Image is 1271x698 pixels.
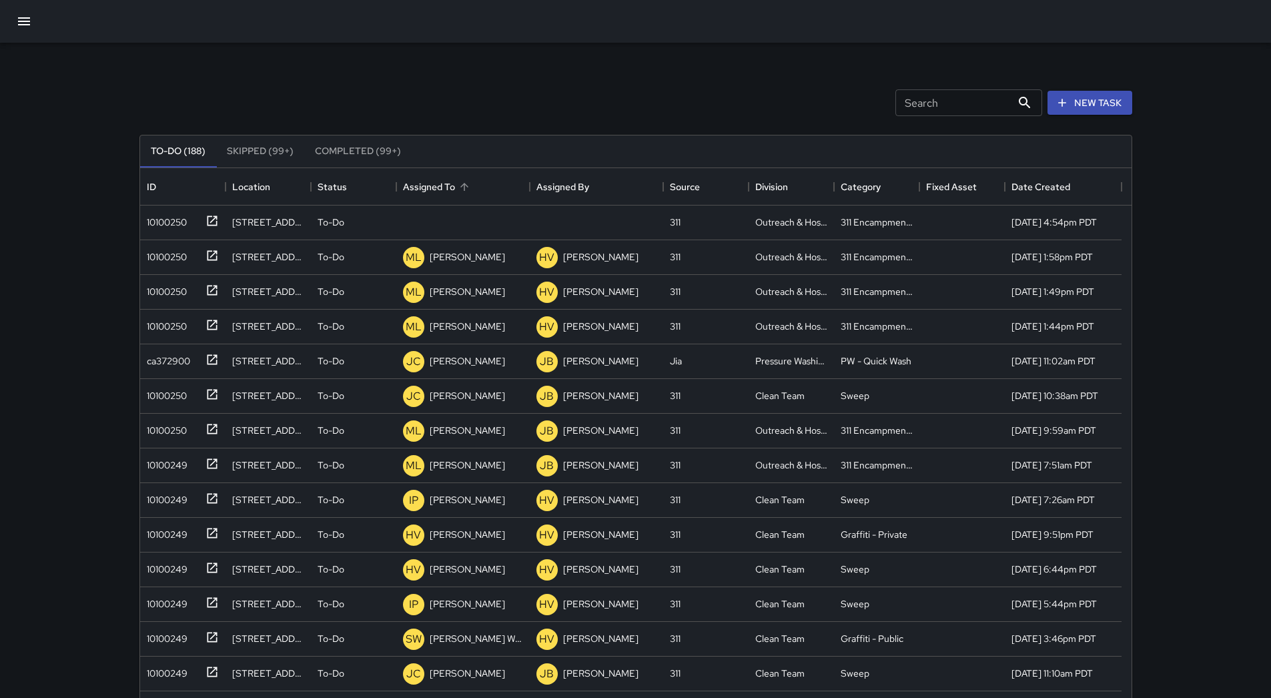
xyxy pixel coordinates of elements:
[755,632,805,645] div: Clean Team
[755,597,805,611] div: Clean Team
[539,319,554,335] p: HV
[406,631,422,647] p: SW
[670,424,681,437] div: 311
[318,168,347,206] div: Status
[396,168,530,206] div: Assigned To
[430,424,505,437] p: [PERSON_NAME]
[755,320,827,333] div: Outreach & Hospitality
[540,666,554,682] p: JB
[540,423,554,439] p: JB
[755,458,827,472] div: Outreach & Hospitality
[430,285,505,298] p: [PERSON_NAME]
[755,493,805,506] div: Clean Team
[232,528,304,541] div: 495 Minna Street
[406,562,421,578] p: HV
[455,178,474,196] button: Sort
[430,667,505,680] p: [PERSON_NAME]
[1011,528,1094,541] div: 8/25/2025, 9:51pm PDT
[1011,563,1097,576] div: 8/25/2025, 6:44pm PDT
[232,632,304,645] div: 1513 Mission Street
[141,453,187,472] div: 10100249
[304,135,412,167] button: Completed (99+)
[841,168,881,206] div: Category
[141,418,187,437] div: 10100250
[1047,91,1132,115] button: New Task
[232,389,304,402] div: 998 Market Street
[755,424,827,437] div: Outreach & Hospitality
[670,285,681,298] div: 311
[232,168,270,206] div: Location
[540,458,554,474] p: JB
[1011,320,1094,333] div: 8/26/2025, 1:44pm PDT
[318,250,344,264] p: To-Do
[539,527,554,543] p: HV
[563,354,639,368] p: [PERSON_NAME]
[141,627,187,645] div: 10100249
[232,667,304,680] div: 1258 Mission Street
[140,135,216,167] button: To-Do (188)
[406,284,422,300] p: ML
[430,632,523,645] p: [PERSON_NAME] Weekly
[1005,168,1122,206] div: Date Created
[409,492,418,508] p: IP
[670,320,681,333] div: 311
[670,250,681,264] div: 311
[141,661,187,680] div: 10100249
[141,280,187,298] div: 10100250
[1011,285,1094,298] div: 8/26/2025, 1:49pm PDT
[755,667,805,680] div: Clean Team
[318,285,344,298] p: To-Do
[232,354,304,368] div: 93 10th Street
[755,389,805,402] div: Clean Team
[232,320,304,333] div: 984 Market Street
[670,458,681,472] div: 311
[670,632,681,645] div: 311
[318,632,344,645] p: To-Do
[430,354,505,368] p: [PERSON_NAME]
[841,320,913,333] div: 311 Encampments
[755,354,827,368] div: Pressure Washing
[430,389,505,402] p: [PERSON_NAME]
[311,168,396,206] div: Status
[539,284,554,300] p: HV
[318,493,344,506] p: To-Do
[232,597,304,611] div: 95 7th Street
[841,216,913,229] div: 311 Encampments
[141,592,187,611] div: 10100249
[755,285,827,298] div: Outreach & Hospitality
[409,597,418,613] p: IP
[140,168,226,206] div: ID
[430,493,505,506] p: [PERSON_NAME]
[403,168,455,206] div: Assigned To
[563,458,639,472] p: [PERSON_NAME]
[406,354,421,370] p: JC
[232,424,304,437] div: 83 Eddy Street
[318,667,344,680] p: To-Do
[430,597,505,611] p: [PERSON_NAME]
[670,389,681,402] div: 311
[1011,250,1093,264] div: 8/26/2025, 1:58pm PDT
[406,250,422,266] p: ML
[430,458,505,472] p: [PERSON_NAME]
[841,458,913,472] div: 311 Encampments
[406,388,421,404] p: JC
[406,458,422,474] p: ML
[755,250,827,264] div: Outreach & Hospitality
[563,250,639,264] p: [PERSON_NAME]
[841,632,903,645] div: Graffiti - Public
[430,250,505,264] p: [PERSON_NAME]
[563,389,639,402] p: [PERSON_NAME]
[919,168,1005,206] div: Fixed Asset
[536,168,589,206] div: Assigned By
[147,168,156,206] div: ID
[841,493,869,506] div: Sweep
[563,632,639,645] p: [PERSON_NAME]
[216,135,304,167] button: Skipped (99+)
[232,250,304,264] div: 964 Howard Street
[539,562,554,578] p: HV
[670,563,681,576] div: 311
[749,168,834,206] div: Division
[318,458,344,472] p: To-Do
[406,527,421,543] p: HV
[563,563,639,576] p: [PERSON_NAME]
